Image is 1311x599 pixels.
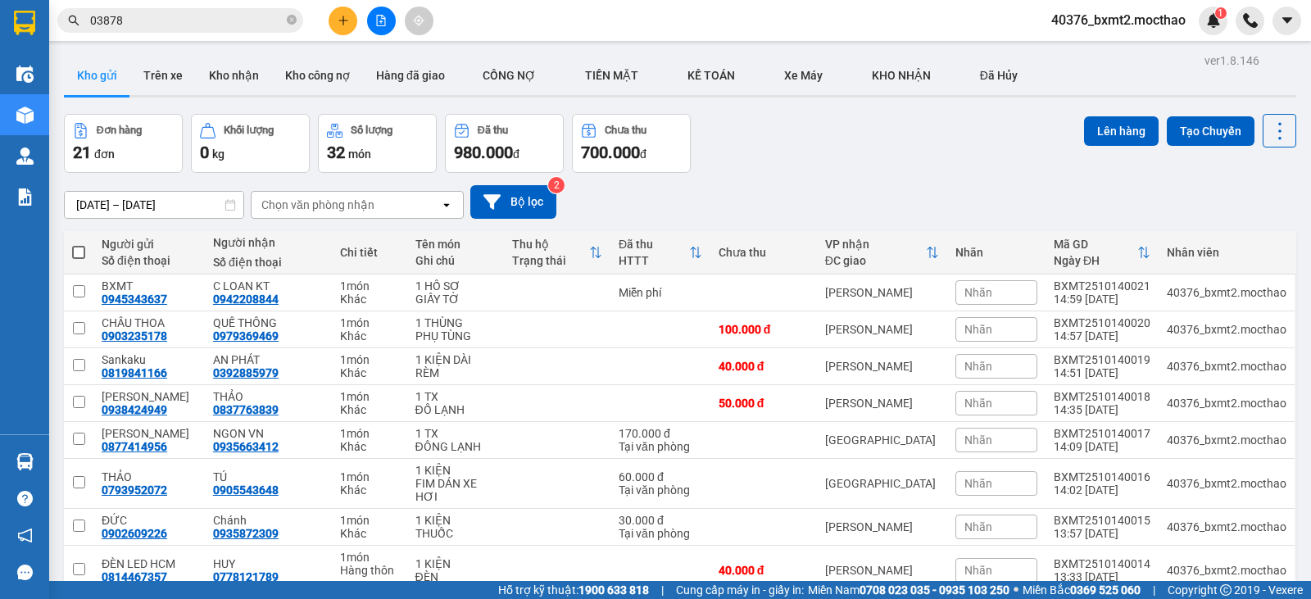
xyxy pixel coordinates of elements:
span: 700.000 [581,143,640,162]
div: Chưa thu [605,125,646,136]
div: BXMT2510140014 [1054,557,1150,570]
button: Kho công nợ [272,56,363,95]
div: Khác [340,440,399,453]
div: NGON VN [213,427,324,440]
div: 1 KIỆN [415,514,496,527]
div: 0837763839 [213,403,279,416]
div: Tại văn phòng [619,483,702,497]
div: GIẤY TỜ [415,293,496,306]
span: CÔNG NỢ [483,69,536,82]
div: 0902609226 [102,527,167,540]
div: 1 THÙNG [415,316,496,329]
div: BXMT2510140021 [1054,279,1150,293]
div: Tên món [415,238,496,251]
span: Nhãn [964,433,992,447]
div: BXMT2510140019 [1054,353,1150,366]
span: Hỗ trợ kỹ thuật: [498,581,649,599]
span: 1 [1218,7,1223,19]
span: Nhãn [964,360,992,373]
div: 14:35 [DATE] [1054,403,1150,416]
div: 40.000 đ [719,564,809,577]
span: aim [413,15,424,26]
span: KẾ TOÁN [687,69,735,82]
div: Chọn văn phòng nhận [261,197,374,213]
div: 0942208844 [213,293,279,306]
span: Nhãn [964,564,992,577]
div: [GEOGRAPHIC_DATA] [825,433,939,447]
div: 1 món [340,470,399,483]
img: warehouse-icon [16,453,34,470]
div: BXMT [102,279,197,293]
div: 14:59 [DATE] [1054,293,1150,306]
span: file-add [375,15,387,26]
div: 14:57 [DATE] [1054,329,1150,343]
div: FIM DÁN XE HƠI [415,477,496,503]
span: copyright [1220,584,1232,596]
span: 980.000 [454,143,513,162]
div: Khác [340,329,399,343]
div: 14:02 [DATE] [1054,483,1150,497]
div: 1 TX [415,427,496,440]
div: AN PHÁT [213,353,324,366]
div: Chưa thu [719,246,809,259]
button: file-add [367,7,396,35]
div: TÚ [213,470,324,483]
div: ĐỨC [102,514,197,527]
button: caret-down [1272,7,1301,35]
div: Thu hộ [512,238,589,251]
span: message [17,565,33,580]
img: logo-vxr [14,11,35,35]
div: Nhãn [955,246,1037,259]
div: Khác [340,366,399,379]
button: Bộ lọc [470,185,556,219]
div: QUẾ THÔNG [213,316,324,329]
span: KHO NHẬN [872,69,931,82]
div: 1 KIỆN [415,557,496,570]
div: Đã thu [478,125,508,136]
div: [PERSON_NAME] [825,286,939,299]
div: Miễn phí [619,286,702,299]
div: ĐỒ LẠNH [415,403,496,416]
div: Đơn hàng [97,125,142,136]
div: ĐÈN LED HCM [102,557,197,570]
div: 0938424949 [102,403,167,416]
span: | [661,581,664,599]
div: RÈM [415,366,496,379]
div: ĐÔNG LẠNH [415,440,496,453]
button: Trên xe [130,56,196,95]
div: 100.000 đ [719,323,809,336]
span: | [1153,581,1155,599]
div: 14:51 [DATE] [1054,366,1150,379]
div: Khối lượng [224,125,274,136]
img: warehouse-icon [16,107,34,124]
div: Khác [340,403,399,416]
div: 40376_bxmt2.mocthao [1167,397,1286,410]
div: 1 món [340,427,399,440]
div: [PERSON_NAME] [825,397,939,410]
div: 0979369469 [213,329,279,343]
span: ⚪️ [1014,587,1018,593]
div: 40376_bxmt2.mocthao [1167,477,1286,490]
div: 13:57 [DATE] [1054,527,1150,540]
span: TIỀN MẶT [585,69,638,82]
span: search [68,15,79,26]
span: 40376_bxmt2.mocthao [1038,10,1199,30]
button: plus [329,7,357,35]
div: 170.000 đ [619,427,702,440]
span: Đã Hủy [980,69,1018,82]
div: 40376_bxmt2.mocthao [1167,323,1286,336]
div: ĐÈN [415,570,496,583]
div: 14:09 [DATE] [1054,440,1150,453]
span: Nhãn [964,286,992,299]
div: Nhân viên [1167,246,1286,259]
div: [PERSON_NAME] [825,360,939,373]
div: 1 KIỆN [415,464,496,477]
strong: 0708 023 035 - 0935 103 250 [860,583,1009,597]
div: Chánh [213,514,324,527]
span: Miền Nam [808,581,1009,599]
div: Hàng thông thường [340,564,399,590]
span: notification [17,528,33,543]
div: ver 1.8.146 [1204,52,1259,70]
span: đơn [94,147,115,161]
th: Toggle SortBy [504,231,610,275]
